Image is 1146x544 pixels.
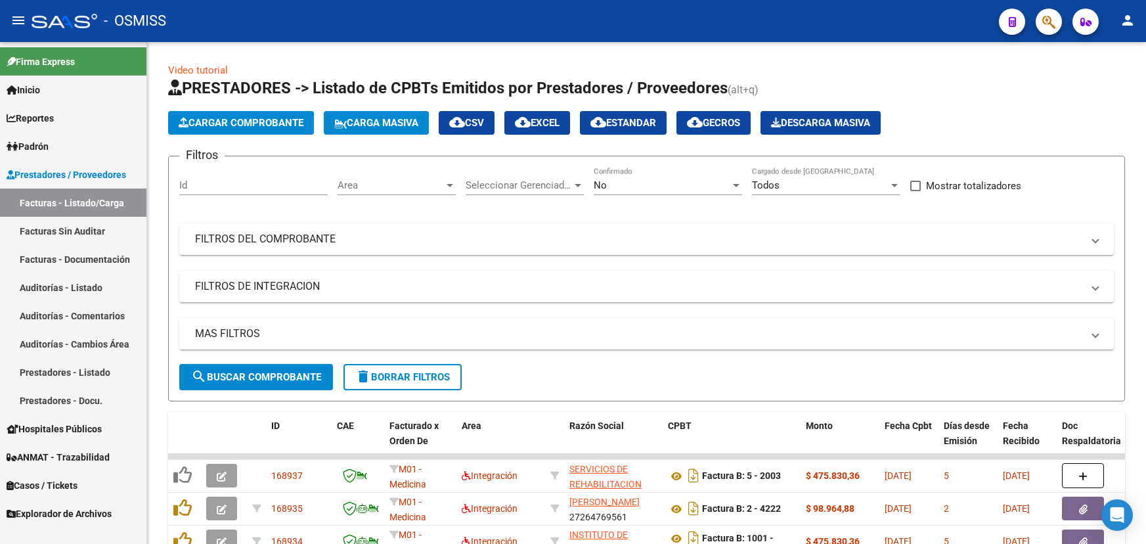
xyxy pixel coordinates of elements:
[590,114,606,130] mat-icon: cloud_download
[449,117,484,129] span: CSV
[1101,499,1133,531] div: Open Intercom Messenger
[1003,503,1030,514] span: [DATE]
[760,111,881,135] app-download-masive: Descarga masiva de comprobantes (adjuntos)
[439,111,495,135] button: CSV
[324,111,429,135] button: Carga Masiva
[685,465,702,486] i: Descargar documento
[179,117,303,129] span: Cargar Comprobante
[515,117,560,129] span: EXCEL
[389,464,426,505] span: M01 - Medicina Esencial
[676,111,751,135] button: Gecros
[168,111,314,135] button: Cargar Comprobante
[266,412,332,470] datatable-header-cell: ID
[7,422,102,436] span: Hospitales Públicos
[271,503,303,514] span: 168935
[7,111,54,125] span: Reportes
[885,420,932,431] span: Fecha Cpbt
[11,12,26,28] mat-icon: menu
[569,420,624,431] span: Razón Social
[1003,420,1040,446] span: Fecha Recibido
[338,179,444,191] span: Area
[926,178,1021,194] span: Mostrar totalizadores
[7,139,49,154] span: Padrón
[702,471,781,482] strong: Factura B: 5 - 2003
[590,117,656,129] span: Estandar
[179,364,333,390] button: Buscar Comprobante
[1057,412,1135,470] datatable-header-cell: Doc Respaldatoria
[104,7,166,35] span: - OSMISS
[168,79,728,97] span: PRESTADORES -> Listado de CPBTs Emitidos por Prestadores / Proveedores
[569,464,652,505] span: SERVICIOS DE REHABILITACION ROSARIO SRL MITAI
[806,420,833,431] span: Monto
[806,470,860,481] strong: $ 475.830,36
[515,114,531,130] mat-icon: cloud_download
[7,168,126,182] span: Prestadores / Proveedores
[944,503,949,514] span: 2
[944,420,990,446] span: Días desde Emisión
[389,497,426,537] span: M01 - Medicina Esencial
[569,497,640,507] span: [PERSON_NAME]
[801,412,879,470] datatable-header-cell: Monto
[271,420,280,431] span: ID
[663,412,801,470] datatable-header-cell: CPBT
[462,470,518,481] span: Integración
[7,83,40,97] span: Inicio
[343,364,462,390] button: Borrar Filtros
[7,478,77,493] span: Casos / Tickets
[885,503,912,514] span: [DATE]
[355,369,371,384] mat-icon: delete
[806,503,854,514] strong: $ 98.964,88
[195,279,1082,294] mat-panel-title: FILTROS DE INTEGRACION
[389,420,439,446] span: Facturado x Orden De
[594,179,607,191] span: No
[569,495,657,522] div: 27264769561
[334,117,418,129] span: Carga Masiva
[384,412,456,470] datatable-header-cell: Facturado x Orden De
[449,114,465,130] mat-icon: cloud_download
[687,114,703,130] mat-icon: cloud_download
[702,504,781,514] strong: Factura B: 2 - 4222
[7,55,75,69] span: Firma Express
[668,420,692,431] span: CPBT
[271,470,303,481] span: 168937
[7,507,112,521] span: Explorador de Archivos
[332,412,384,470] datatable-header-cell: CAE
[885,470,912,481] span: [DATE]
[179,146,225,164] h3: Filtros
[685,498,702,519] i: Descargar documento
[462,420,481,431] span: Area
[580,111,667,135] button: Estandar
[337,420,354,431] span: CAE
[687,117,740,129] span: Gecros
[879,412,938,470] datatable-header-cell: Fecha Cpbt
[195,327,1082,341] mat-panel-title: MAS FILTROS
[179,271,1114,302] mat-expansion-panel-header: FILTROS DE INTEGRACION
[938,412,998,470] datatable-header-cell: Días desde Emisión
[504,111,570,135] button: EXCEL
[456,412,545,470] datatable-header-cell: Area
[7,450,110,465] span: ANMAT - Trazabilidad
[179,318,1114,350] mat-expansion-panel-header: MAS FILTROS
[728,83,759,96] span: (alt+q)
[191,371,321,383] span: Buscar Comprobante
[179,223,1114,255] mat-expansion-panel-header: FILTROS DEL COMPROBANTE
[466,179,572,191] span: Seleccionar Gerenciador
[569,462,657,489] div: 30714134368
[564,412,663,470] datatable-header-cell: Razón Social
[1062,420,1121,446] span: Doc Respaldatoria
[1003,470,1030,481] span: [DATE]
[1120,12,1135,28] mat-icon: person
[195,232,1082,246] mat-panel-title: FILTROS DEL COMPROBANTE
[998,412,1057,470] datatable-header-cell: Fecha Recibido
[168,64,228,76] a: Video tutorial
[191,369,207,384] mat-icon: search
[944,470,949,481] span: 5
[462,503,518,514] span: Integración
[355,371,450,383] span: Borrar Filtros
[752,179,780,191] span: Todos
[771,117,870,129] span: Descarga Masiva
[760,111,881,135] button: Descarga Masiva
